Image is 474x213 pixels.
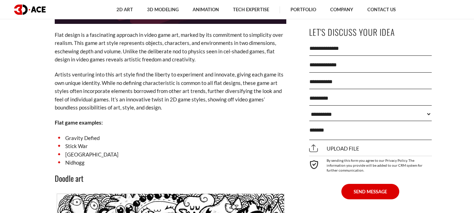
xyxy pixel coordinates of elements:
li: Stick War [55,142,286,150]
span: Upload file [309,145,359,152]
img: logo dark [14,5,46,15]
button: SEND MESSAGE [341,184,399,199]
li: [GEOGRAPHIC_DATA] [55,151,286,159]
p: Flat design is a fascinating approach in video game art, marked by its commitment to simplicity o... [55,31,286,64]
p: Let's Discuss Your Idea [309,24,432,40]
h3: Doodle art [55,172,286,184]
strong: Flat game examples: [55,119,103,126]
li: Nidhogg [55,159,286,167]
p: Artists venturing into this art style find the liberty to experiment and innovate, giving each ga... [55,71,286,112]
li: Gravity Defied [55,134,286,142]
div: By sending this form you agree to our Privacy Policy. The information you provide will be added t... [309,156,432,173]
